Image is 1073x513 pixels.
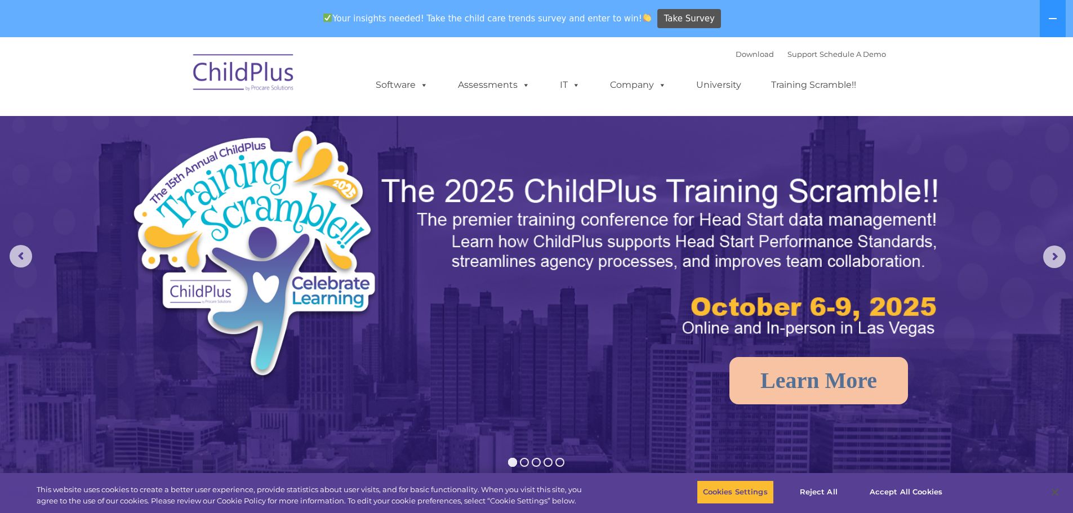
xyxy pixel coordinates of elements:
[549,74,591,96] a: IT
[664,9,715,29] span: Take Survey
[599,74,678,96] a: Company
[1043,480,1067,505] button: Close
[685,74,753,96] a: University
[787,50,817,59] a: Support
[697,480,774,504] button: Cookies Settings
[863,480,949,504] button: Accept All Cookies
[447,74,541,96] a: Assessments
[729,357,908,404] a: Learn More
[323,14,332,22] img: ✅
[364,74,439,96] a: Software
[736,50,774,59] a: Download
[643,14,651,22] img: 👏
[188,46,300,102] img: ChildPlus by Procare Solutions
[820,50,886,59] a: Schedule A Demo
[736,50,886,59] font: |
[657,9,721,29] a: Take Survey
[760,74,867,96] a: Training Scramble!!
[37,484,590,506] div: This website uses cookies to create a better user experience, provide statistics about user visit...
[783,480,854,504] button: Reject All
[319,7,656,29] span: Your insights needed! Take the child care trends survey and enter to win!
